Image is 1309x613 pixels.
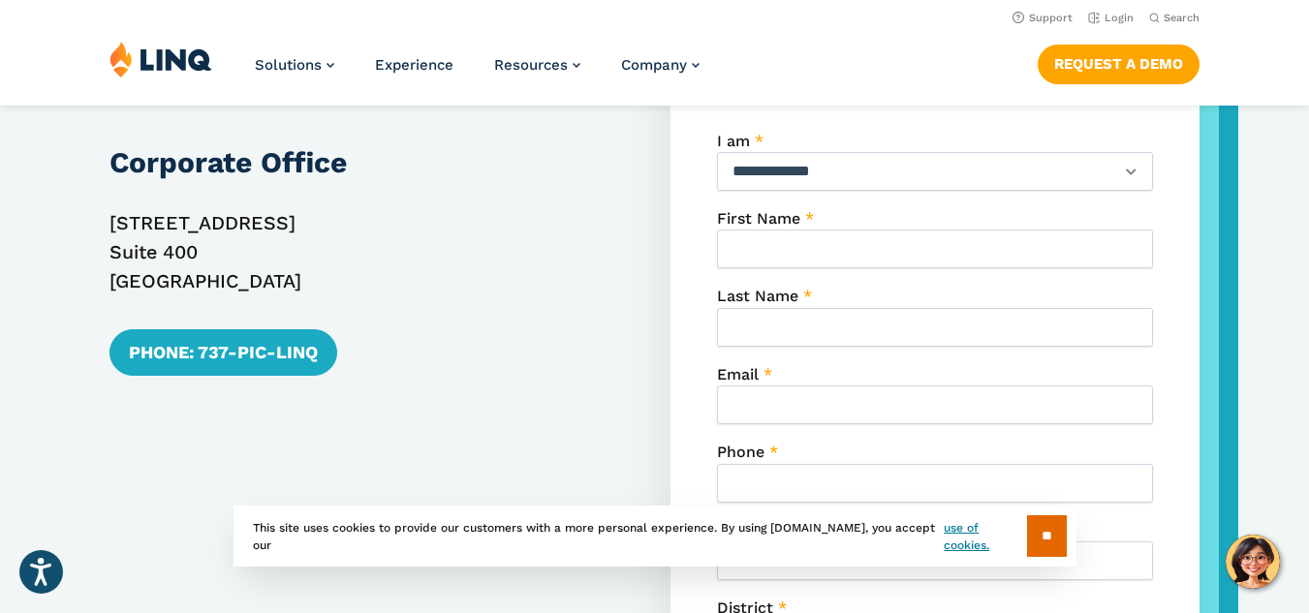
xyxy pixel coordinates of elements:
a: Resources [494,56,580,74]
h3: Corporate Office [109,142,639,184]
span: Email [717,365,759,383]
a: Company [621,56,700,74]
button: Open Search Bar [1149,11,1200,25]
img: LINQ | K‑12 Software [109,41,212,77]
a: Login [1088,12,1134,24]
p: [STREET_ADDRESS] Suite 400 [GEOGRAPHIC_DATA] [109,209,639,296]
nav: Primary Navigation [255,41,700,105]
span: Search [1164,12,1200,24]
span: I am [717,132,750,150]
span: Phone [717,443,764,461]
a: use of cookies. [944,519,1026,554]
a: Experience [375,56,453,74]
a: Request a Demo [1038,45,1200,83]
span: Solutions [255,56,322,74]
button: Hello, have a question? Let’s chat. [1226,535,1280,589]
a: Solutions [255,56,334,74]
span: Last Name [717,287,798,305]
div: This site uses cookies to provide our customers with a more personal experience. By using [DOMAIN... [234,506,1076,567]
a: Support [1013,12,1073,24]
a: Phone: 737-PIC-LINQ [109,329,337,376]
span: First Name [717,209,800,228]
span: Resources [494,56,568,74]
span: Company [621,56,687,74]
nav: Button Navigation [1038,41,1200,83]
